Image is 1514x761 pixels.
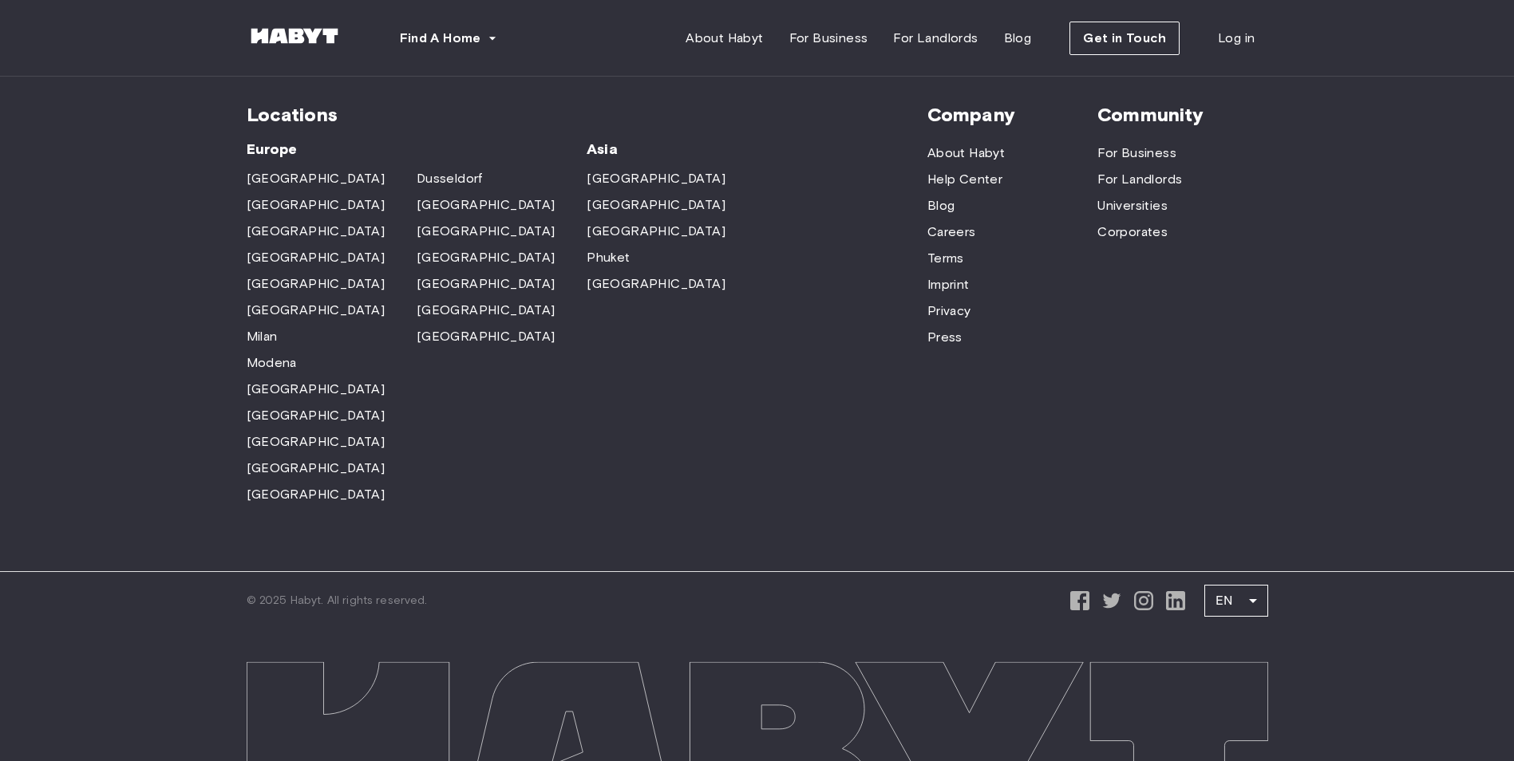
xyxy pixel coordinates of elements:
a: [GEOGRAPHIC_DATA] [247,274,385,294]
a: [GEOGRAPHIC_DATA] [247,169,385,188]
a: [GEOGRAPHIC_DATA] [587,195,725,215]
img: Habyt [247,28,342,44]
a: Milan [247,327,278,346]
a: [GEOGRAPHIC_DATA] [247,485,385,504]
span: Blog [1004,29,1032,48]
a: Corporates [1097,223,1168,242]
a: About Habyt [673,22,776,54]
span: Log in [1218,29,1255,48]
a: Careers [927,223,976,242]
a: For Business [777,22,881,54]
span: For Business [789,29,868,48]
span: Get in Touch [1083,29,1166,48]
a: About Habyt [927,144,1005,163]
a: Blog [991,22,1045,54]
a: [GEOGRAPHIC_DATA] [247,432,385,451]
a: For Landlords [1097,170,1182,189]
a: Blog [927,196,955,215]
span: Europe [247,140,587,159]
a: [GEOGRAPHIC_DATA] [417,327,555,346]
a: [GEOGRAPHIC_DATA] [247,222,385,241]
a: Universities [1097,196,1168,215]
a: Help Center [927,170,1002,189]
a: Modena [247,353,297,373]
a: [GEOGRAPHIC_DATA] [247,406,385,425]
a: Terms [927,249,964,268]
a: [GEOGRAPHIC_DATA] [247,248,385,267]
a: [GEOGRAPHIC_DATA] [587,169,725,188]
a: Imprint [927,275,970,294]
a: [GEOGRAPHIC_DATA] [417,195,555,215]
a: [GEOGRAPHIC_DATA] [417,274,555,294]
button: Get in Touch [1069,22,1180,55]
button: Find A Home [387,22,510,54]
a: For Landlords [880,22,990,54]
span: Asia [587,140,757,159]
a: [GEOGRAPHIC_DATA] [587,274,725,294]
span: Locations [247,103,927,127]
a: [GEOGRAPHIC_DATA] [247,301,385,320]
a: [GEOGRAPHIC_DATA] [247,195,385,215]
span: For Landlords [893,29,978,48]
span: Company [927,103,1097,127]
a: Privacy [927,302,971,321]
a: Log in [1205,22,1267,54]
a: [GEOGRAPHIC_DATA] [587,222,725,241]
a: Phuket [587,248,630,267]
a: For Business [1097,144,1176,163]
a: [GEOGRAPHIC_DATA] [247,459,385,478]
span: About Habyt [686,29,763,48]
a: Dusseldorf [417,169,483,188]
a: [GEOGRAPHIC_DATA] [417,248,555,267]
a: [GEOGRAPHIC_DATA] [417,222,555,241]
a: [GEOGRAPHIC_DATA] [247,380,385,399]
span: © 2025 Habyt. All rights reserved. [247,593,428,609]
span: Community [1097,103,1267,127]
span: Find A Home [400,29,481,48]
a: Press [927,328,963,347]
div: EN [1204,578,1268,623]
a: [GEOGRAPHIC_DATA] [417,301,555,320]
